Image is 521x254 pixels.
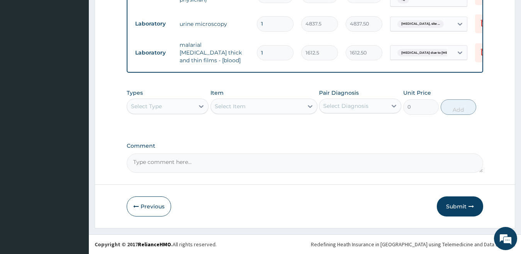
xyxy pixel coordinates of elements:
textarea: Type your message and hit 'Enter' [4,170,147,198]
strong: Copyright © 2017 . [95,241,173,248]
td: Laboratory [131,46,176,60]
a: RelianceHMO [138,241,171,248]
span: [MEDICAL_DATA], site ... [397,20,444,28]
footer: All rights reserved. [89,234,521,254]
button: Previous [127,196,171,216]
button: Submit [437,196,483,216]
td: urine microscopy [176,16,253,32]
span: [MEDICAL_DATA] due to [MEDICAL_DATA] falc... [397,49,483,57]
label: Unit Price [403,89,431,97]
label: Pair Diagnosis [319,89,359,97]
label: Types [127,90,143,96]
div: Chat with us now [40,43,130,53]
span: We're online! [45,77,107,155]
div: Redefining Heath Insurance in [GEOGRAPHIC_DATA] using Telemedicine and Data Science! [311,240,515,248]
label: Comment [127,143,484,149]
button: Add [441,99,476,115]
label: Item [210,89,224,97]
div: Minimize live chat window [127,4,145,22]
td: Laboratory [131,17,176,31]
img: d_794563401_company_1708531726252_794563401 [14,39,31,58]
div: Select Diagnosis [323,102,368,110]
td: malarial [MEDICAL_DATA] thick and thin films - [blood] [176,37,253,68]
div: Select Type [131,102,162,110]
